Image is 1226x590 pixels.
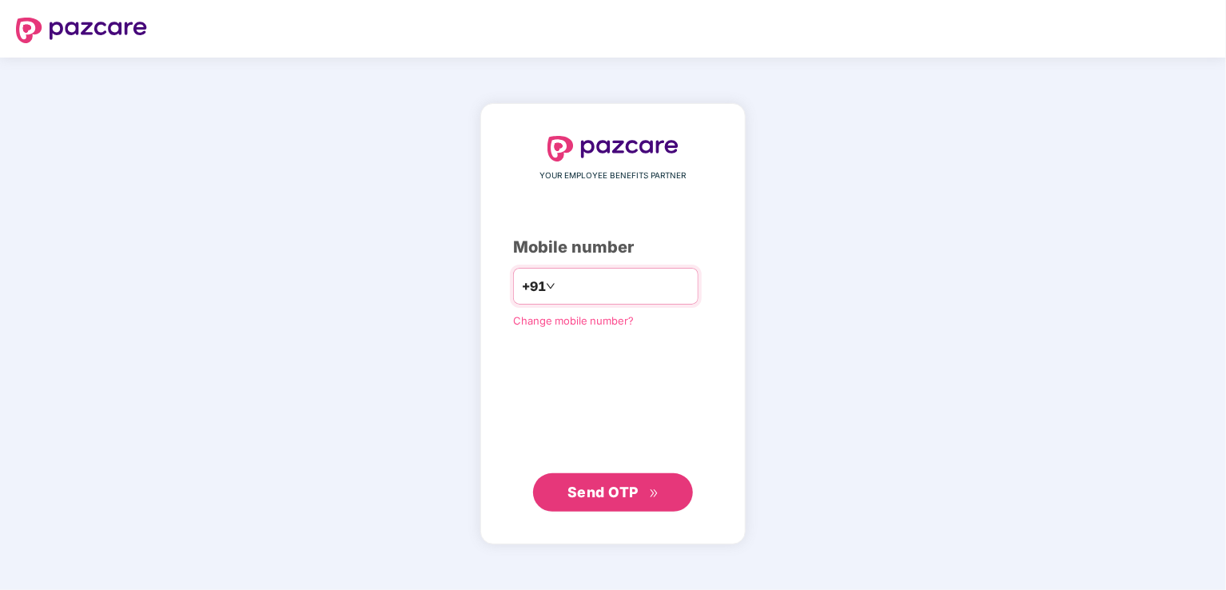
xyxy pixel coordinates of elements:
[533,473,693,512] button: Send OTPdouble-right
[547,136,679,161] img: logo
[16,18,147,43] img: logo
[513,235,713,260] div: Mobile number
[540,169,687,182] span: YOUR EMPLOYEE BENEFITS PARTNER
[567,484,639,500] span: Send OTP
[522,277,546,297] span: +91
[546,281,555,291] span: down
[649,488,659,499] span: double-right
[513,314,634,327] a: Change mobile number?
